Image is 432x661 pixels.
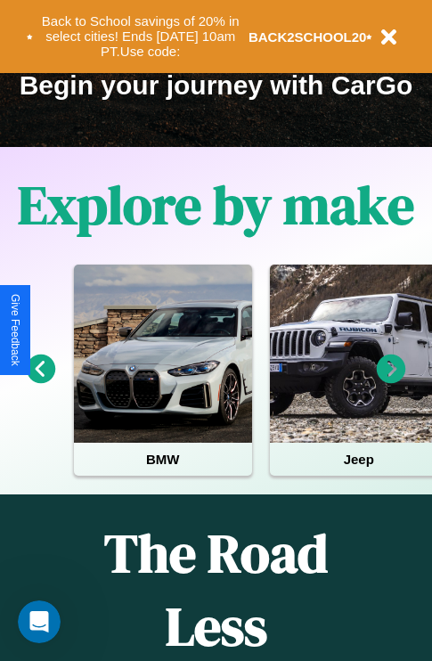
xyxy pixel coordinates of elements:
iframe: Intercom live chat [18,600,61,643]
b: BACK2SCHOOL20 [249,29,367,45]
button: Back to School savings of 20% in select cities! Ends [DATE] 10am PT.Use code: [33,9,249,64]
h1: Explore by make [18,168,414,241]
div: Give Feedback [9,294,21,366]
h4: BMW [74,443,252,476]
